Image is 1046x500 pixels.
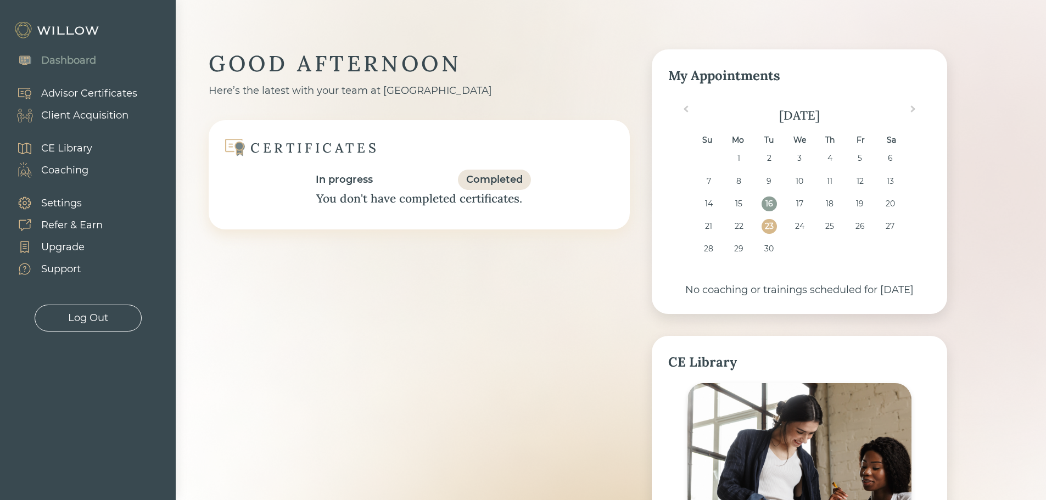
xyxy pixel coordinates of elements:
button: Next Month [905,103,923,121]
div: Here’s the latest with your team at [GEOGRAPHIC_DATA] [209,83,630,98]
div: Completed [466,172,523,187]
div: My Appointments [668,66,931,86]
div: Choose Sunday, September 28th, 2025 [701,241,716,256]
div: Mo [731,133,746,148]
button: Previous Month [676,103,693,121]
div: CERTIFICATES [250,139,379,156]
div: GOOD AFTERNOON [209,49,630,78]
div: Choose Sunday, September 7th, 2025 [701,174,716,189]
div: Choose Saturday, September 6th, 2025 [883,151,898,166]
div: Choose Friday, September 26th, 2025 [853,219,868,234]
div: Choose Friday, September 12th, 2025 [853,174,868,189]
div: Choose Friday, September 19th, 2025 [853,196,868,211]
a: Refer & Earn [5,214,103,236]
div: Choose Tuesday, September 2nd, 2025 [762,151,776,166]
div: No coaching or trainings scheduled for [DATE] [668,283,931,297]
div: Choose Thursday, September 25th, 2025 [823,219,837,234]
div: month 2025-09 [672,151,927,264]
div: Choose Tuesday, September 23rd, 2025 [762,219,776,234]
div: Choose Monday, September 1st, 2025 [731,151,746,166]
div: Choose Sunday, September 14th, 2025 [701,196,716,211]
div: Choose Saturday, September 13th, 2025 [883,174,898,189]
div: Choose Saturday, September 20th, 2025 [883,196,898,211]
a: CE Library [5,137,92,159]
div: In progress [316,172,373,187]
a: Client Acquisition [5,104,137,126]
div: Choose Monday, September 15th, 2025 [731,196,746,211]
div: Su [700,133,715,148]
div: Choose Monday, September 8th, 2025 [731,174,746,189]
div: We [792,133,807,148]
div: Support [41,262,81,277]
div: Log Out [68,311,108,325]
div: [DATE] [668,106,931,125]
div: Choose Thursday, September 4th, 2025 [823,151,837,166]
div: Dashboard [41,53,96,68]
div: Choose Saturday, September 27th, 2025 [883,219,898,234]
div: Choose Wednesday, September 10th, 2025 [792,174,807,189]
div: Choose Thursday, September 18th, 2025 [823,196,837,211]
div: Choose Tuesday, September 30th, 2025 [762,241,776,256]
div: Fr [853,133,868,148]
div: Choose Thursday, September 11th, 2025 [823,174,837,189]
a: Settings [5,192,103,214]
div: Choose Wednesday, September 3rd, 2025 [792,151,807,166]
a: Coaching [5,159,92,181]
div: Choose Wednesday, September 17th, 2025 [792,196,807,211]
div: Choose Friday, September 5th, 2025 [853,151,868,166]
div: Choose Tuesday, September 16th, 2025 [762,196,776,211]
div: Advisor Certificates [41,86,137,101]
div: CE Library [41,141,92,156]
div: Choose Tuesday, September 9th, 2025 [762,174,776,189]
a: Upgrade [5,236,103,258]
div: You don't have completed certificates. [231,190,608,207]
a: Advisor Certificates [5,82,137,104]
a: Dashboard [5,49,96,71]
div: Settings [41,196,82,211]
div: Choose Wednesday, September 24th, 2025 [792,219,807,234]
div: Choose Monday, September 29th, 2025 [731,241,746,256]
div: Upgrade [41,240,85,255]
div: CE Library [668,352,931,372]
div: Coaching [41,163,88,178]
div: Th [823,133,837,148]
img: Willow [14,21,102,39]
div: Choose Monday, September 22nd, 2025 [731,219,746,234]
div: Sa [884,133,899,148]
div: Client Acquisition [41,108,128,123]
div: Refer & Earn [41,218,103,233]
div: Choose Sunday, September 21st, 2025 [701,219,716,234]
div: Tu [762,133,776,148]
